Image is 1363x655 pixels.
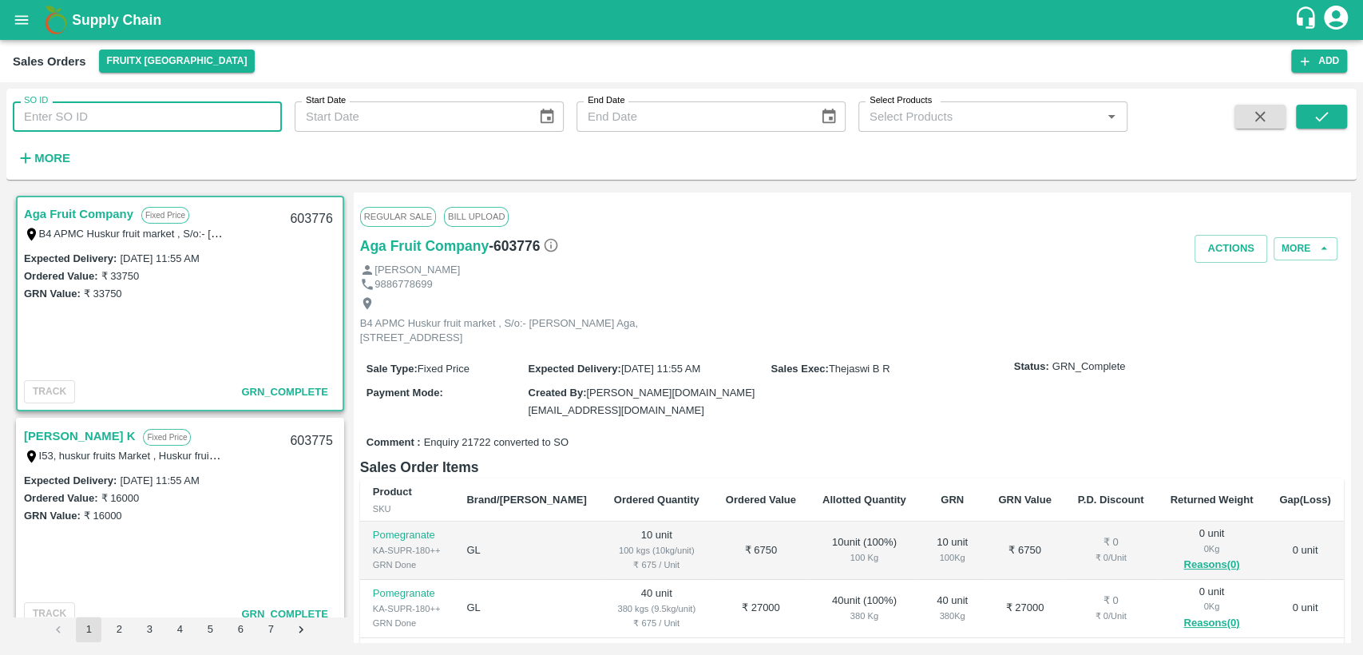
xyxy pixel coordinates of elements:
[374,277,432,292] p: 9886778699
[373,558,442,572] div: GRN Done
[771,363,829,375] label: Sales Exec :
[306,94,346,107] label: Start Date
[1274,237,1337,260] button: More
[588,94,624,107] label: End Date
[1014,359,1049,375] label: Status:
[489,235,559,257] h6: - 603776
[528,387,755,416] span: [PERSON_NAME][DOMAIN_NAME][EMAIL_ADDRESS][DOMAIN_NAME]
[13,101,282,132] input: Enter SO ID
[822,593,906,623] div: 40 unit ( 100 %)
[466,494,586,506] b: Brand/[PERSON_NAME]
[1294,6,1321,34] div: customer-support
[712,522,809,580] td: ₹ 6750
[39,227,422,240] label: B4 APMC Huskur fruit market , S/o:- [PERSON_NAME] Aga, [STREET_ADDRESS]
[1195,235,1267,263] button: Actions
[24,492,97,504] label: Ordered Value:
[600,580,712,638] td: 40 unit
[1291,50,1347,73] button: Add
[1170,526,1254,574] div: 0 unit
[3,2,40,38] button: open drawer
[295,101,525,132] input: Start Date
[528,387,586,399] label: Created By :
[613,558,699,572] div: ₹ 675 / Unit
[998,494,1051,506] b: GRN Value
[613,543,699,558] div: 100 kgs (10kg/unit)
[241,608,327,620] span: GRN_Complete
[120,252,199,264] label: [DATE] 11:55 AM
[1052,359,1126,375] span: GRN_Complete
[241,386,327,398] span: GRN_Complete
[360,235,489,257] a: Aga Fruit Company
[101,492,139,504] label: ₹ 16000
[822,550,906,565] div: 100 Kg
[814,101,844,132] button: Choose date
[76,617,101,642] button: page 1
[1077,593,1144,609] div: ₹ 0
[43,617,316,642] nav: pagination navigation
[454,522,600,580] td: GL
[99,50,256,73] button: Select DC
[932,609,973,623] div: 380 Kg
[870,94,932,107] label: Select Products
[1321,3,1350,37] div: account of current user
[532,101,562,132] button: Choose date
[288,617,314,642] button: Go to next page
[84,288,122,300] label: ₹ 33750
[829,363,890,375] span: Thejaswi B R
[577,101,807,132] input: End Date
[40,4,72,36] img: logo
[528,363,620,375] label: Expected Delivery :
[822,535,906,565] div: 10 unit ( 100 %)
[1170,585,1254,633] div: 0 unit
[1078,494,1144,506] b: P.D. Discount
[360,316,719,346] p: B4 APMC Huskur fruit market , S/o:- [PERSON_NAME] Aga, [STREET_ADDRESS]
[822,494,906,506] b: Allotted Quantity
[72,9,1294,31] a: Supply Chain
[613,601,699,616] div: 380 kgs (9.5kg/unit)
[932,593,973,623] div: 40 unit
[1170,542,1254,556] div: 0 Kg
[84,510,122,522] label: ₹ 16000
[374,263,460,278] p: [PERSON_NAME]
[280,423,342,460] div: 603775
[24,204,133,224] a: Aga Fruit Company
[141,207,189,224] p: Fixed Price
[24,270,97,282] label: Ordered Value:
[373,616,442,630] div: GRN Done
[197,617,223,642] button: Go to page 5
[1077,609,1144,623] div: ₹ 0 / Unit
[373,586,442,601] p: Pomegranate
[454,580,600,638] td: GL
[24,474,117,486] label: Expected Delivery :
[280,200,342,238] div: 603776
[822,609,906,623] div: 380 Kg
[932,550,973,565] div: 100 Kg
[1101,106,1122,127] button: Open
[932,535,973,565] div: 10 unit
[24,510,81,522] label: GRN Value:
[24,94,48,107] label: SO ID
[373,543,442,558] div: KA-SUPR-180++
[424,435,569,451] span: Enquiry 21722 converted to SO
[24,426,135,447] a: [PERSON_NAME] K
[106,617,132,642] button: Go to page 2
[863,106,1096,127] input: Select Products
[1170,614,1254,633] button: Reasons(0)
[985,522,1064,580] td: ₹ 6750
[1077,535,1144,550] div: ₹ 0
[120,474,199,486] label: [DATE] 11:55 AM
[24,288,81,300] label: GRN Value:
[941,494,964,506] b: GRN
[444,207,509,226] span: Bill Upload
[258,617,283,642] button: Go to page 7
[137,617,162,642] button: Go to page 3
[167,617,192,642] button: Go to page 4
[600,522,712,580] td: 10 unit
[726,494,796,506] b: Ordered Value
[1170,599,1254,613] div: 0 Kg
[143,429,191,446] p: Fixed Price
[1266,522,1344,580] td: 0 unit
[228,617,253,642] button: Go to page 6
[985,580,1064,638] td: ₹ 27000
